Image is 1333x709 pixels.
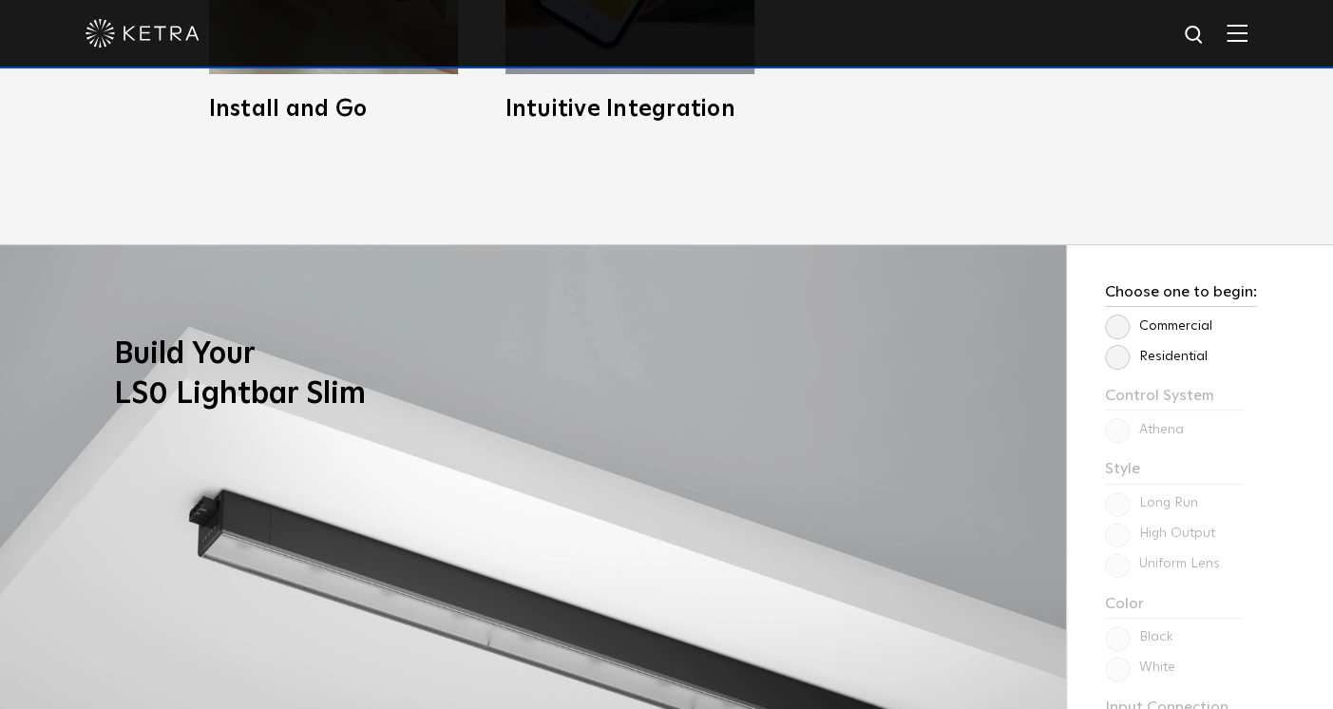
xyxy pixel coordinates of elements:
h3: Intuitive Integration [505,98,754,121]
img: search icon [1183,24,1207,48]
label: Residential [1105,349,1208,365]
img: Hamburger%20Nav.svg [1227,24,1247,42]
h3: Install and Go [209,98,458,121]
h3: Choose one to begin: [1105,283,1257,307]
label: Commercial [1105,318,1212,335]
img: ketra-logo-2019-white [86,19,200,48]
